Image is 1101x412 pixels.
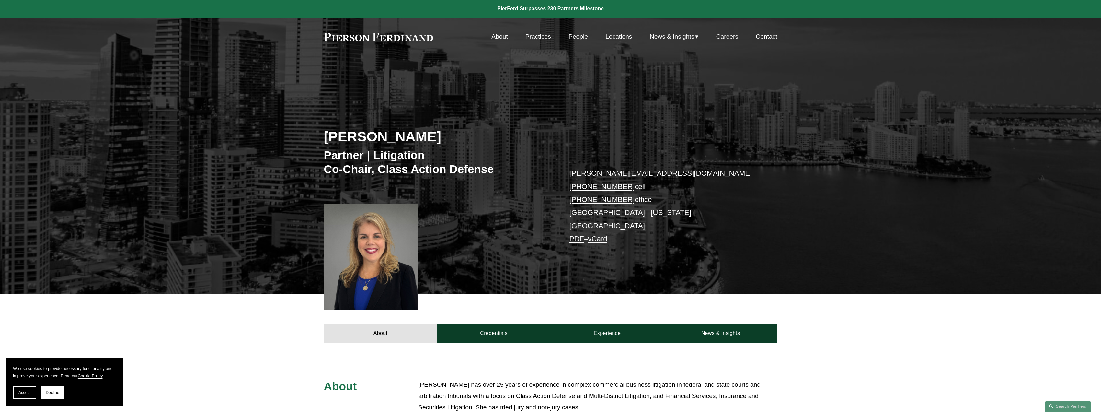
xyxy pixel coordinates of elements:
a: About [491,30,508,43]
h3: Partner | Litigation Co-Chair, Class Action Defense [324,148,551,176]
a: Experience [551,324,664,343]
p: cell office [GEOGRAPHIC_DATA] | [US_STATE] | [GEOGRAPHIC_DATA] – [569,167,758,245]
a: Practices [525,30,551,43]
a: Credentials [437,324,551,343]
p: We use cookies to provide necessary functionality and improve your experience. Read our . [13,365,117,380]
a: [PHONE_NUMBER] [569,182,635,191]
a: People [568,30,588,43]
section: Cookie banner [6,358,123,406]
span: About [324,380,357,393]
a: [PERSON_NAME][EMAIL_ADDRESS][DOMAIN_NAME] [569,169,752,177]
a: vCard [588,235,607,243]
span: Accept [18,390,31,395]
a: Contact [756,30,777,43]
a: Locations [605,30,632,43]
h2: [PERSON_NAME] [324,128,551,145]
button: Accept [13,386,36,399]
a: Cookie Policy [78,373,103,378]
a: Careers [716,30,738,43]
span: Decline [46,390,59,395]
span: News & Insights [650,31,694,42]
a: folder dropdown [650,30,699,43]
a: [PHONE_NUMBER] [569,195,635,204]
a: PDF [569,235,584,243]
a: About [324,324,437,343]
a: Search this site [1045,401,1091,412]
button: Decline [41,386,64,399]
a: News & Insights [664,324,777,343]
